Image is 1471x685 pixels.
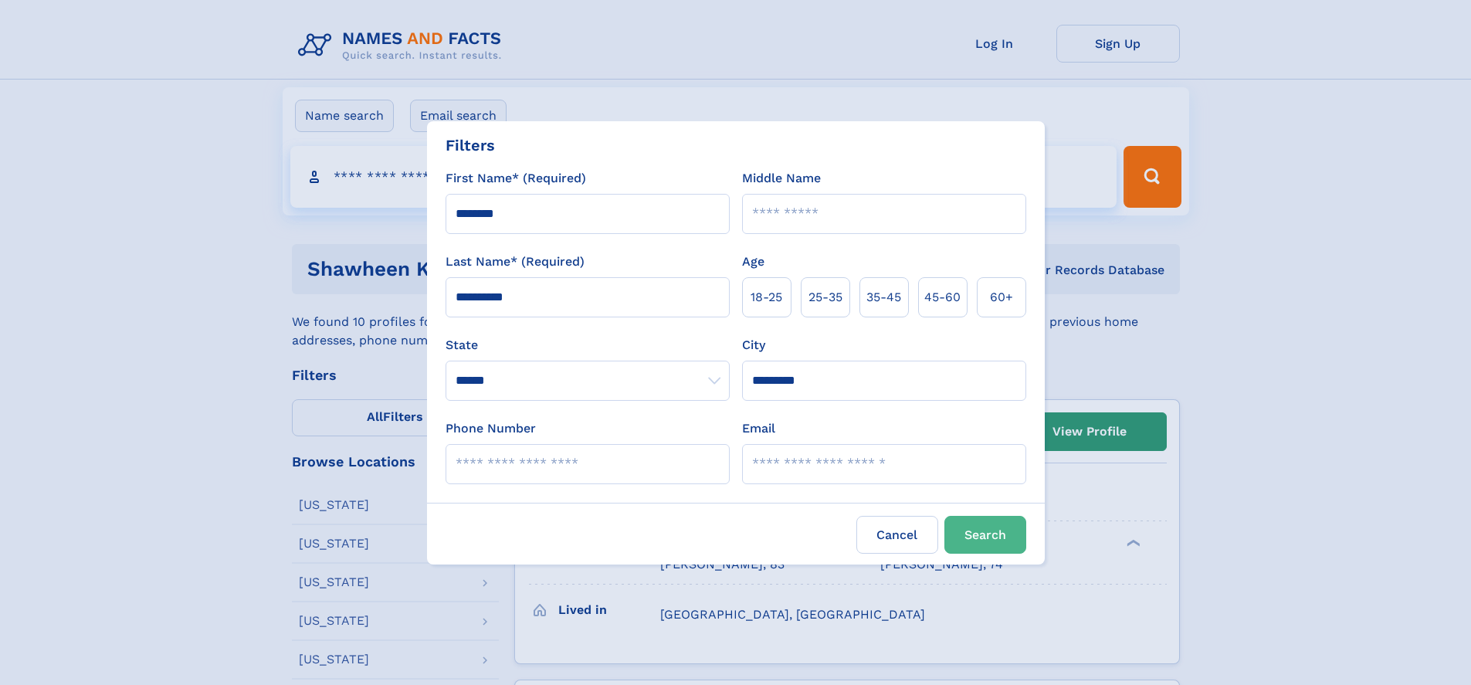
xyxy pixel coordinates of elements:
span: 45‑60 [924,288,961,307]
label: City [742,336,765,354]
label: Last Name* (Required) [446,253,585,271]
label: Cancel [856,516,938,554]
span: 35‑45 [866,288,901,307]
span: 60+ [990,288,1013,307]
label: First Name* (Required) [446,169,586,188]
label: Phone Number [446,419,536,438]
label: Email [742,419,775,438]
label: Middle Name [742,169,821,188]
label: State [446,336,730,354]
span: 18‑25 [751,288,782,307]
div: Filters [446,134,495,157]
span: 25‑35 [808,288,842,307]
button: Search [944,516,1026,554]
label: Age [742,253,764,271]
